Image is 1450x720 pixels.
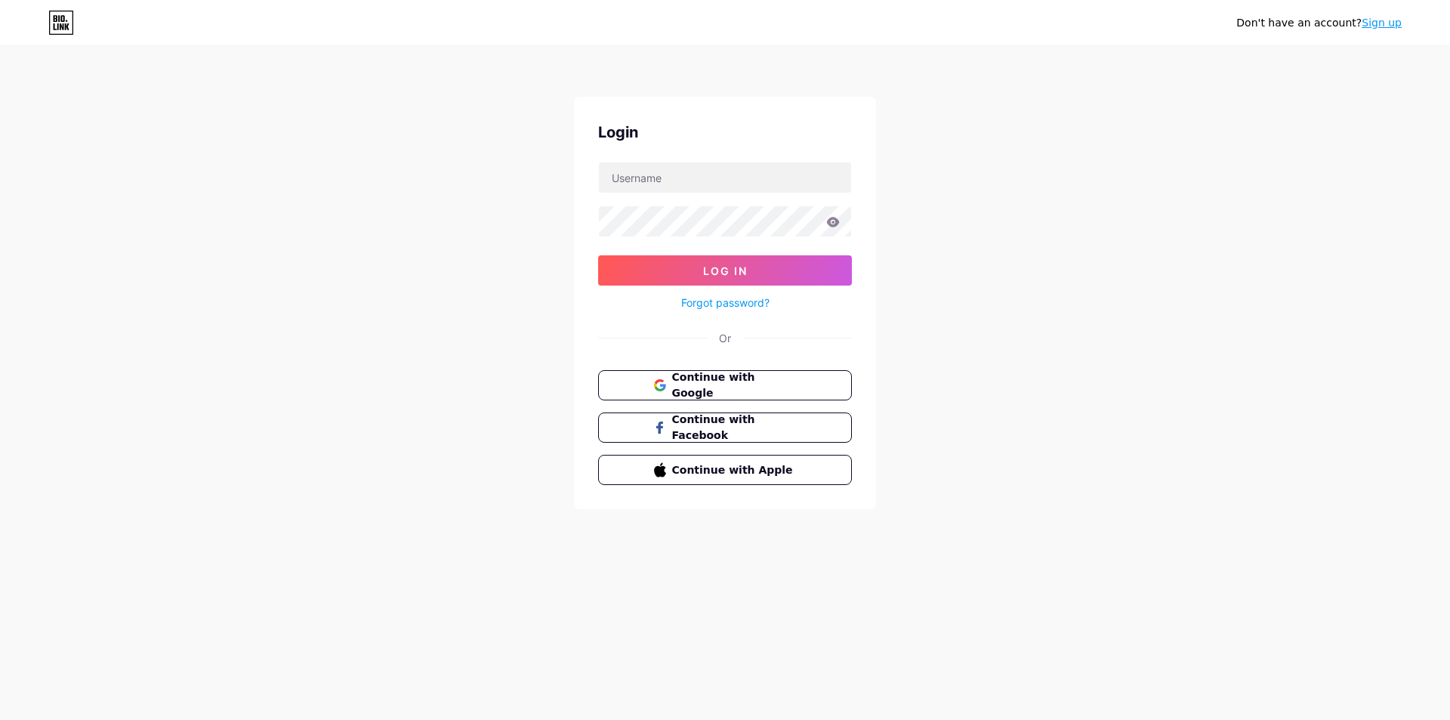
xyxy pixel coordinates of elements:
[598,455,852,485] button: Continue with Apple
[681,295,770,311] a: Forgot password?
[719,330,731,346] div: Or
[599,162,851,193] input: Username
[672,412,797,443] span: Continue with Facebook
[598,121,852,144] div: Login
[672,369,797,401] span: Continue with Google
[672,462,797,478] span: Continue with Apple
[703,264,748,277] span: Log In
[1236,15,1402,31] div: Don't have an account?
[598,370,852,400] button: Continue with Google
[598,413,852,443] button: Continue with Facebook
[598,255,852,286] button: Log In
[1362,17,1402,29] a: Sign up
